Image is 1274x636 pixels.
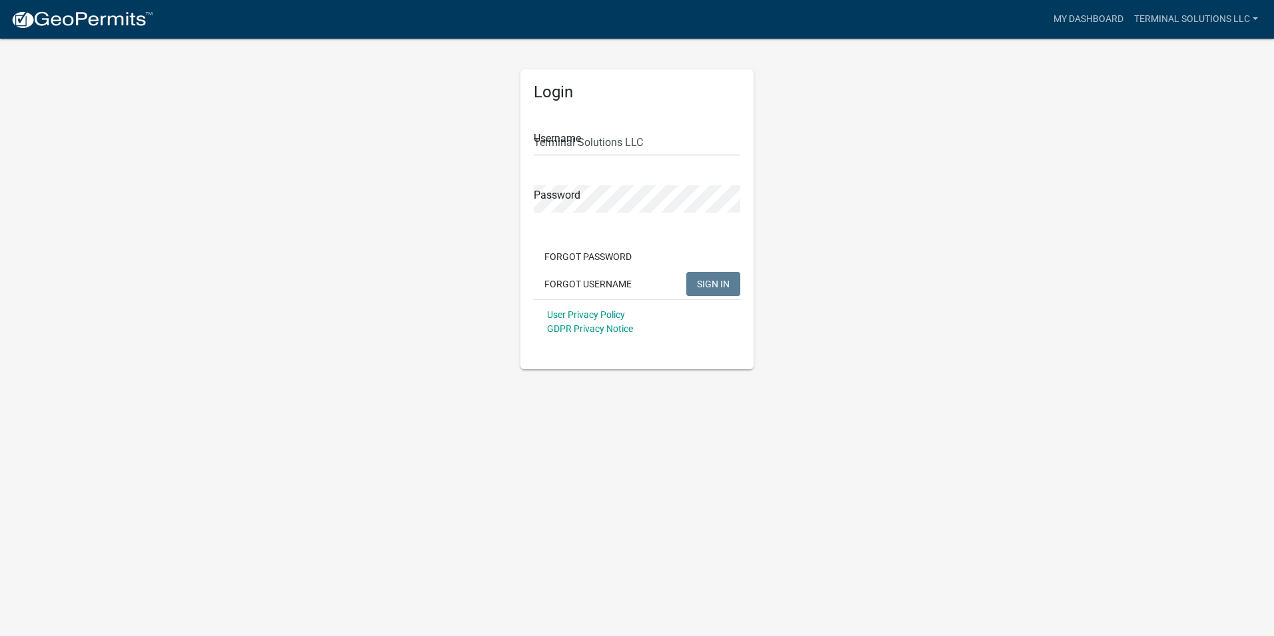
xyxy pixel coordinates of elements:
[547,309,625,320] a: User Privacy Policy
[534,272,642,296] button: Forgot Username
[1048,7,1129,32] a: My Dashboard
[1129,7,1263,32] a: Terminal Solutions LLC
[534,245,642,269] button: Forgot Password
[534,83,740,102] h5: Login
[686,272,740,296] button: SIGN IN
[697,278,730,289] span: SIGN IN
[547,323,633,334] a: GDPR Privacy Notice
